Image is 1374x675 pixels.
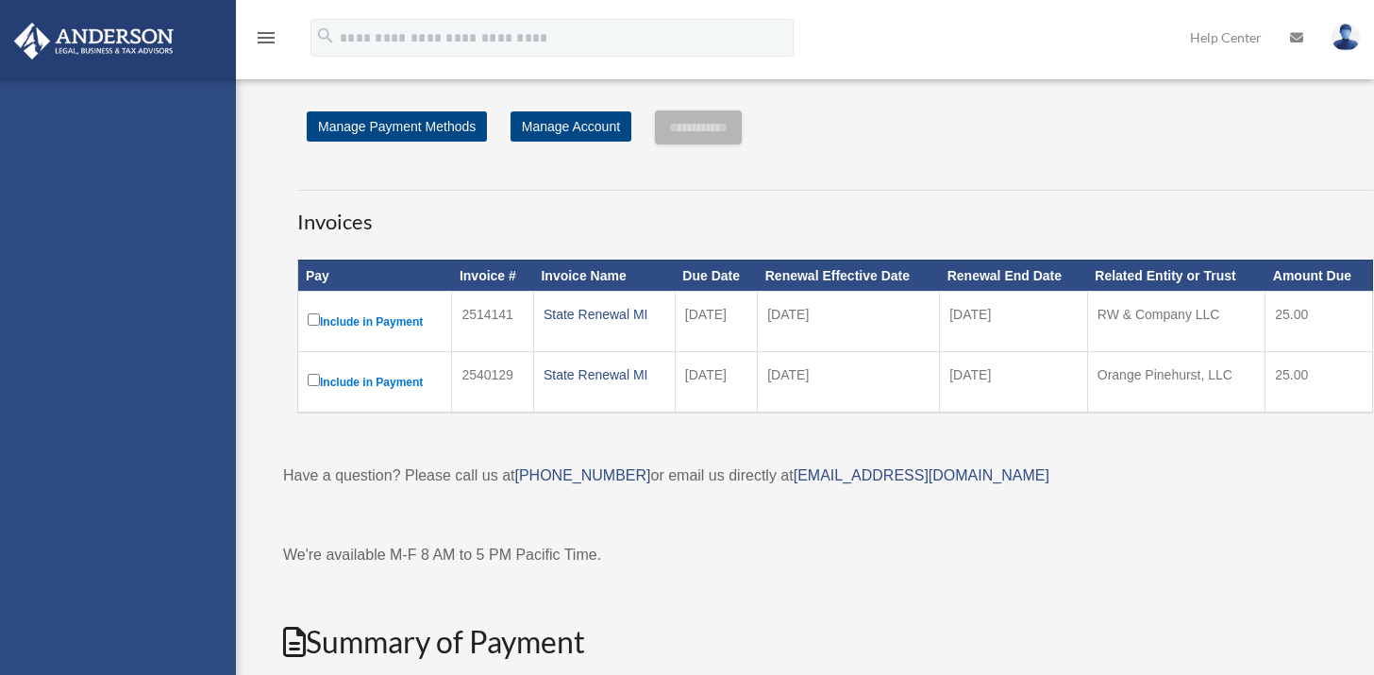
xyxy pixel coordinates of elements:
td: [DATE] [758,352,940,413]
label: Include in Payment [308,370,442,394]
td: 25.00 [1265,352,1373,413]
i: menu [255,26,277,49]
td: [DATE] [675,292,757,352]
td: 25.00 [1265,292,1373,352]
img: User Pic [1332,24,1360,51]
a: menu [255,33,277,49]
td: [DATE] [675,352,757,413]
div: State Renewal MI [544,362,665,388]
td: Orange Pinehurst, LLC [1087,352,1265,413]
a: [PHONE_NUMBER] [514,467,650,483]
td: [DATE] [940,292,1088,352]
td: 2514141 [452,292,534,352]
th: Renewal Effective Date [758,260,940,292]
th: Invoice # [452,260,534,292]
th: Amount Due [1265,260,1373,292]
a: Manage Payment Methods [307,111,487,142]
h3: Invoices [297,190,1373,237]
th: Pay [298,260,452,292]
td: 2540129 [452,352,534,413]
th: Renewal End Date [940,260,1088,292]
label: Include in Payment [308,310,442,333]
div: State Renewal MI [544,301,665,328]
td: RW & Company LLC [1087,292,1265,352]
input: Include in Payment [308,313,320,326]
th: Invoice Name [533,260,675,292]
td: [DATE] [758,292,940,352]
input: Include in Payment [308,374,320,386]
th: Related Entity or Trust [1087,260,1265,292]
a: [EMAIL_ADDRESS][DOMAIN_NAME] [794,467,1049,483]
a: Manage Account [511,111,631,142]
td: [DATE] [940,352,1088,413]
i: search [315,25,336,46]
th: Due Date [675,260,757,292]
img: Anderson Advisors Platinum Portal [8,23,179,59]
